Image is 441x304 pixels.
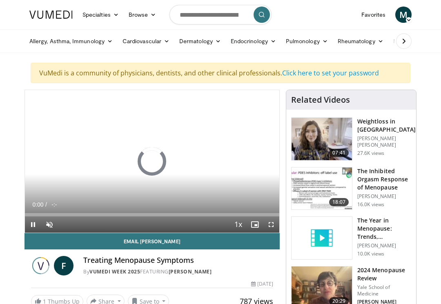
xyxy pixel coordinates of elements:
[329,149,349,157] span: 07:41
[291,216,411,260] a: The Year in Menopause: Trends, Controversies & Future Directions [PERSON_NAME] 10.0K views
[357,284,411,297] p: Yale School of Medicine
[230,216,247,233] button: Playback Rate
[45,201,47,208] span: /
[357,266,411,282] h3: 2024 Menopause Review
[31,63,410,83] div: VuMedi is a community of physicians, dentists, and other clinical professionals.
[357,251,384,257] p: 10.0K views
[41,216,58,233] button: Unmute
[51,201,57,208] span: -:-
[263,216,279,233] button: Fullscreen
[357,167,411,192] h3: The Inhibited Orgasm Response of Menopause
[29,11,73,19] img: VuMedi Logo
[357,193,411,200] p: [PERSON_NAME]
[124,7,161,23] a: Browse
[169,5,272,24] input: Search topics, interventions
[118,33,174,49] a: Cardiovascular
[54,256,73,275] a: F
[24,33,118,49] a: Allergy, Asthma, Immunology
[25,90,279,233] video-js: Video Player
[25,216,41,233] button: Pause
[247,216,263,233] button: Enable picture-in-picture mode
[333,33,388,49] a: Rheumatology
[357,135,416,148] p: [PERSON_NAME] [PERSON_NAME]
[292,118,352,160] img: 9983fed1-7565-45be-8934-aef1103ce6e2.150x105_q85_crop-smart_upscale.jpg
[169,268,212,275] a: [PERSON_NAME]
[357,242,411,249] p: [PERSON_NAME]
[357,150,384,156] p: 27.6K views
[78,7,124,23] a: Specialties
[24,233,280,249] a: Email [PERSON_NAME]
[395,7,412,23] a: M
[25,213,279,216] div: Progress Bar
[282,68,379,77] a: Click here to set your password
[357,117,416,134] h3: Weightloss in [GEOGRAPHIC_DATA]
[226,33,281,49] a: Endocrinology
[292,217,352,259] img: video_placeholder_short.svg
[31,256,51,275] img: Vumedi Week 2025
[291,117,411,161] a: 07:41 Weightloss in [GEOGRAPHIC_DATA] [PERSON_NAME] [PERSON_NAME] 27.6K views
[357,216,411,241] h3: The Year in Menopause: Trends, Controversies & Future Directions
[281,33,333,49] a: Pulmonology
[356,7,390,23] a: Favorites
[251,280,273,288] div: [DATE]
[291,95,350,105] h4: Related Videos
[32,201,43,208] span: 0:00
[291,167,411,210] a: 18:07 The Inhibited Orgasm Response of Menopause [PERSON_NAME] 16.0K views
[357,201,384,208] p: 16.0K views
[174,33,226,49] a: Dermatology
[292,167,352,210] img: 283c0f17-5e2d-42ba-a87c-168d447cdba4.150x105_q85_crop-smart_upscale.jpg
[89,268,140,275] a: Vumedi Week 2025
[329,198,349,206] span: 18:07
[83,256,273,265] h4: Treating Menopause Symptoms
[83,268,273,275] div: By FEATURING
